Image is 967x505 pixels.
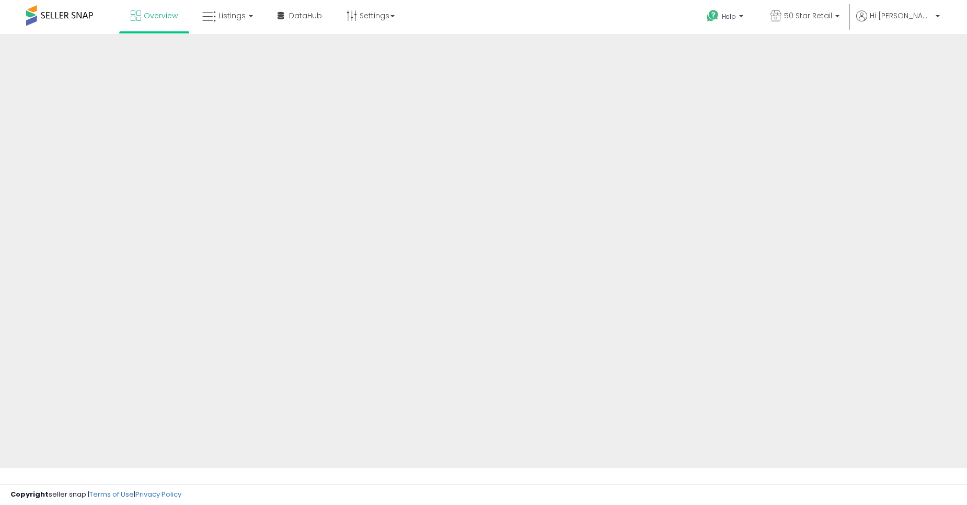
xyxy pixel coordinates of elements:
span: DataHub [289,10,322,21]
a: Help [698,2,754,34]
a: Hi [PERSON_NAME] [856,10,940,34]
span: Help [722,12,736,21]
span: Hi [PERSON_NAME] [870,10,933,21]
span: 50 Star Retail [784,10,832,21]
span: Overview [144,10,178,21]
span: Listings [218,10,246,21]
i: Get Help [706,9,719,22]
